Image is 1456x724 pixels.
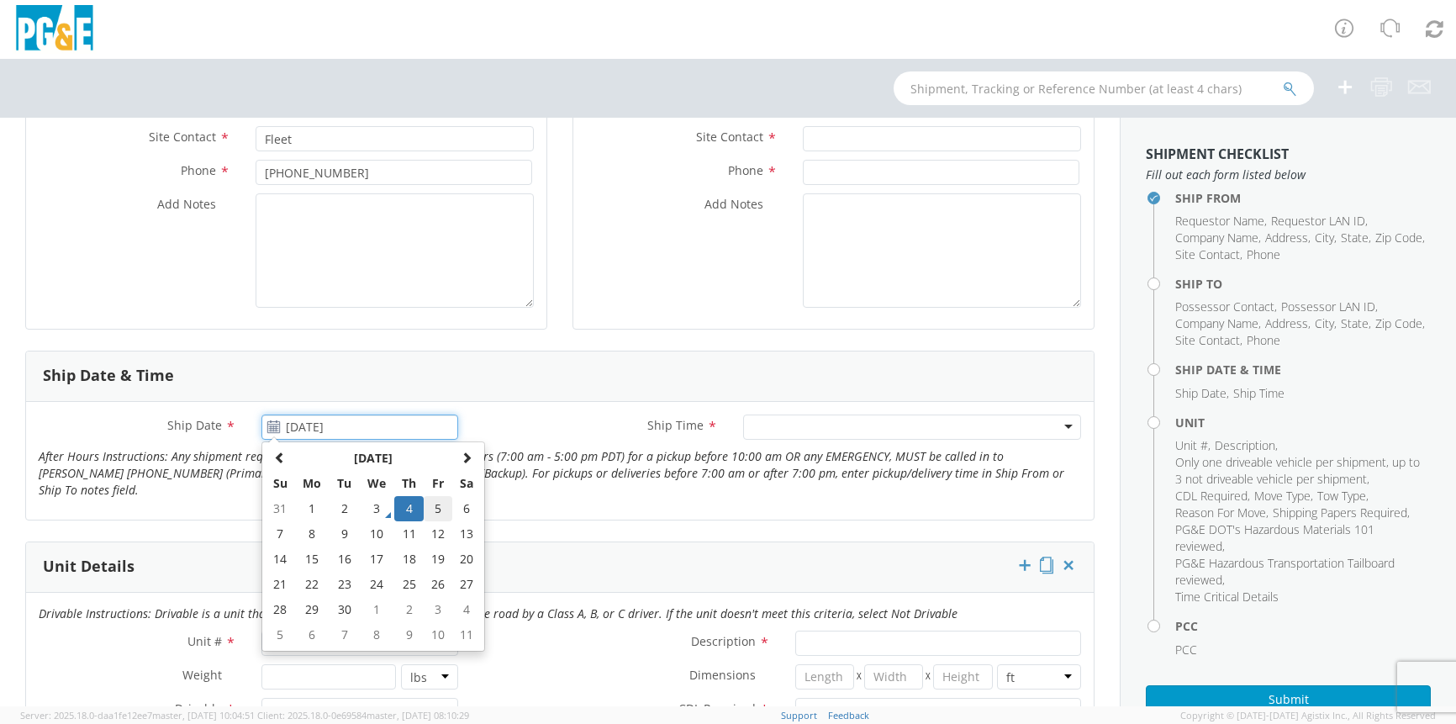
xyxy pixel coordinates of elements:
[452,471,481,496] th: Sa
[182,667,222,683] span: Weight
[274,452,286,463] span: Previous Month
[424,547,452,572] td: 19
[43,558,135,575] h3: Unit Details
[1375,315,1422,331] span: Zip Code
[1175,192,1431,204] h4: Ship From
[157,196,216,212] span: Add Notes
[1265,230,1311,246] li: ,
[266,622,295,647] td: 5
[1247,332,1280,348] span: Phone
[1175,555,1427,589] li: ,
[1341,230,1369,246] span: State
[266,547,295,572] td: 14
[1341,315,1371,332] li: ,
[452,521,481,547] td: 13
[1175,437,1208,453] span: Unit #
[1175,332,1242,349] li: ,
[1175,416,1431,429] h4: Unit
[330,471,359,496] th: Tu
[167,417,222,433] span: Ship Date
[1215,437,1275,453] span: Description
[1175,385,1227,401] span: Ship Date
[1175,454,1427,488] li: ,
[452,622,481,647] td: 11
[394,547,424,572] td: 18
[424,572,452,597] td: 26
[828,709,869,721] a: Feedback
[1175,299,1277,315] li: ,
[452,572,481,597] td: 27
[1317,488,1369,505] li: ,
[1175,521,1427,555] li: ,
[359,547,394,572] td: 17
[294,471,330,496] th: Mo
[452,496,481,521] td: 6
[330,496,359,521] td: 2
[1180,709,1436,722] span: Copyright © [DATE]-[DATE] Agistix Inc., All Rights Reserved
[359,572,394,597] td: 24
[294,622,330,647] td: 6
[13,5,97,55] img: pge-logo-06675f144f4cfa6a6814.png
[781,709,817,721] a: Support
[1315,230,1334,246] span: City
[149,129,216,145] span: Site Contact
[1271,213,1368,230] li: ,
[854,664,864,690] span: X
[452,597,481,622] td: 4
[394,597,424,622] td: 2
[1175,213,1267,230] li: ,
[424,622,452,647] td: 10
[452,547,481,572] td: 20
[175,700,222,716] span: Drivable
[704,196,763,212] span: Add Notes
[1175,230,1261,246] li: ,
[864,664,923,690] input: Width
[1175,246,1240,262] span: Site Contact
[1317,488,1366,504] span: Tow Type
[1315,315,1334,331] span: City
[1341,315,1369,331] span: State
[1265,315,1311,332] li: ,
[394,622,424,647] td: 9
[1247,246,1280,262] span: Phone
[1175,642,1197,658] span: PCC
[266,496,295,521] td: 31
[933,664,992,690] input: Height
[1175,454,1420,487] span: Only one driveable vehicle per shipment, up to 3 not driveable vehicle per shipment
[647,417,704,433] span: Ship Time
[39,605,957,621] i: Drivable Instructions: Drivable is a unit that is roadworthy and can be driven over the road by a...
[424,496,452,521] td: 5
[1265,315,1308,331] span: Address
[20,709,255,721] span: Server: 2025.18.0-daa1fe12ee7
[696,129,763,145] span: Site Contact
[1175,488,1248,504] span: CDL Required
[894,71,1314,105] input: Shipment, Tracking or Reference Number (at least 4 chars)
[294,496,330,521] td: 1
[359,471,394,496] th: We
[39,448,1064,498] i: After Hours Instructions: Any shipment request submitted after normal business hours (7:00 am - 5...
[923,664,933,690] span: X
[1315,315,1337,332] li: ,
[1175,437,1211,454] li: ,
[1375,230,1425,246] li: ,
[330,572,359,597] td: 23
[1175,555,1395,588] span: PG&E Hazardous Transportation Tailboard reviewed
[394,572,424,597] td: 25
[424,471,452,496] th: Fr
[394,471,424,496] th: Th
[1233,385,1285,401] span: Ship Time
[1175,363,1431,376] h4: Ship Date & Time
[294,572,330,597] td: 22
[1254,488,1313,505] li: ,
[394,496,424,521] td: 4
[1175,315,1261,332] li: ,
[424,597,452,622] td: 3
[294,446,451,471] th: Select Month
[1146,166,1431,183] span: Fill out each form listed below
[1215,437,1278,454] li: ,
[728,162,763,178] span: Phone
[266,471,295,496] th: Su
[330,521,359,547] td: 9
[1175,277,1431,290] h4: Ship To
[43,367,174,384] h3: Ship Date & Time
